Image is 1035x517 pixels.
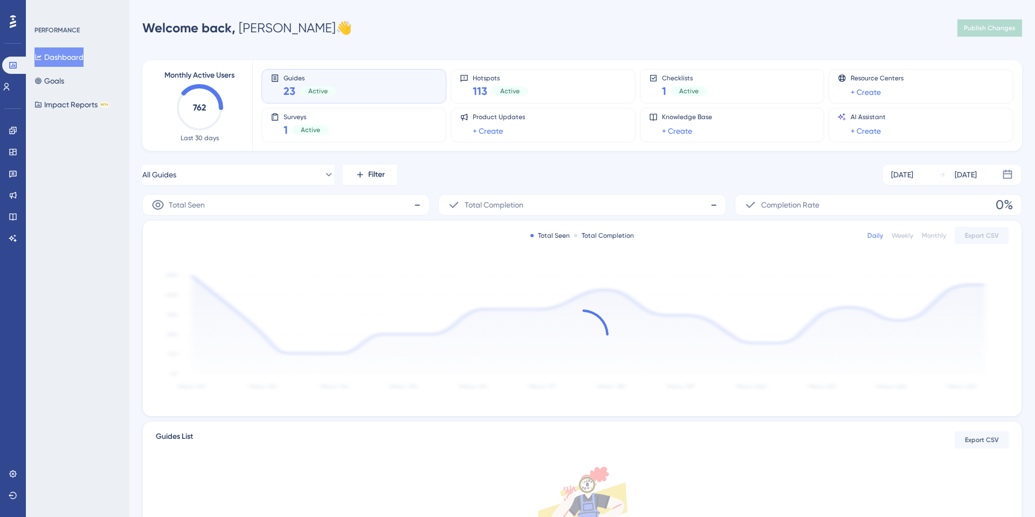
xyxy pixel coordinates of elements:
span: 23 [284,84,295,99]
span: 113 [473,84,487,99]
span: - [414,196,420,213]
div: Monthly [922,231,946,240]
span: - [710,196,717,213]
span: Active [679,87,699,95]
span: Guides List [156,430,193,450]
div: [DATE] [891,168,913,181]
a: + Create [851,125,881,137]
button: All Guides [142,164,334,185]
button: Filter [343,164,397,185]
div: Total Completion [574,231,634,240]
div: PERFORMANCE [34,26,80,35]
a: + Create [473,125,503,137]
span: Completion Rate [761,198,819,211]
span: Product Updates [473,113,525,121]
span: 1 [662,84,666,99]
div: BETA [100,102,109,107]
span: Publish Changes [964,24,1016,32]
text: 762 [193,102,206,113]
button: Export CSV [955,227,1009,244]
a: + Create [851,86,881,99]
span: Resource Centers [851,74,903,82]
div: Weekly [892,231,913,240]
a: + Create [662,125,692,137]
button: Dashboard [34,47,84,67]
button: Export CSV [955,431,1009,449]
button: Publish Changes [957,19,1022,37]
div: [PERSON_NAME] 👋 [142,19,352,37]
span: Monthly Active Users [164,69,234,82]
span: Knowledge Base [662,113,712,121]
span: Filter [368,168,385,181]
span: 0% [996,196,1013,213]
span: Welcome back, [142,20,236,36]
span: Checklists [662,74,707,81]
span: Active [301,126,320,134]
span: Export CSV [965,231,999,240]
div: Total Seen [530,231,570,240]
span: Export CSV [965,436,999,444]
button: Goals [34,71,64,91]
span: Total Completion [465,198,523,211]
span: Guides [284,74,336,81]
span: Active [500,87,520,95]
div: [DATE] [955,168,977,181]
span: Hotspots [473,74,528,81]
span: Last 30 days [181,134,219,142]
span: Total Seen [169,198,205,211]
span: 1 [284,122,288,137]
span: Surveys [284,113,329,120]
button: Impact ReportsBETA [34,95,109,114]
span: All Guides [142,168,176,181]
div: Daily [867,231,883,240]
span: AI Assistant [851,113,886,121]
span: Active [308,87,328,95]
